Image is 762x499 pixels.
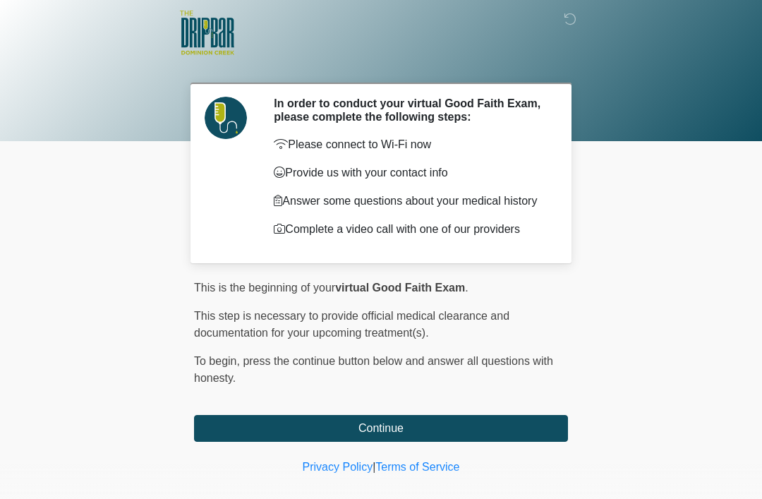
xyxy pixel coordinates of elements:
a: Privacy Policy [303,461,373,473]
strong: virtual Good Faith Exam [335,282,465,294]
span: This is the beginning of your [194,282,335,294]
h2: In order to conduct your virtual Good Faith Exam, please complete the following steps: [274,97,547,124]
span: This step is necessary to provide official medical clearance and documentation for your upcoming ... [194,310,509,339]
span: . [465,282,468,294]
img: The DRIPBaR - San Antonio Dominion Creek Logo [180,11,234,57]
img: Agent Avatar [205,97,247,139]
p: Answer some questions about your medical history [274,193,547,210]
p: Complete a video call with one of our providers [274,221,547,238]
p: Provide us with your contact info [274,164,547,181]
button: Continue [194,415,568,442]
p: Please connect to Wi-Fi now [274,136,547,153]
span: To begin, [194,355,243,367]
a: | [373,461,375,473]
span: press the continue button below and answer all questions with honesty. [194,355,553,384]
a: Terms of Service [375,461,459,473]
